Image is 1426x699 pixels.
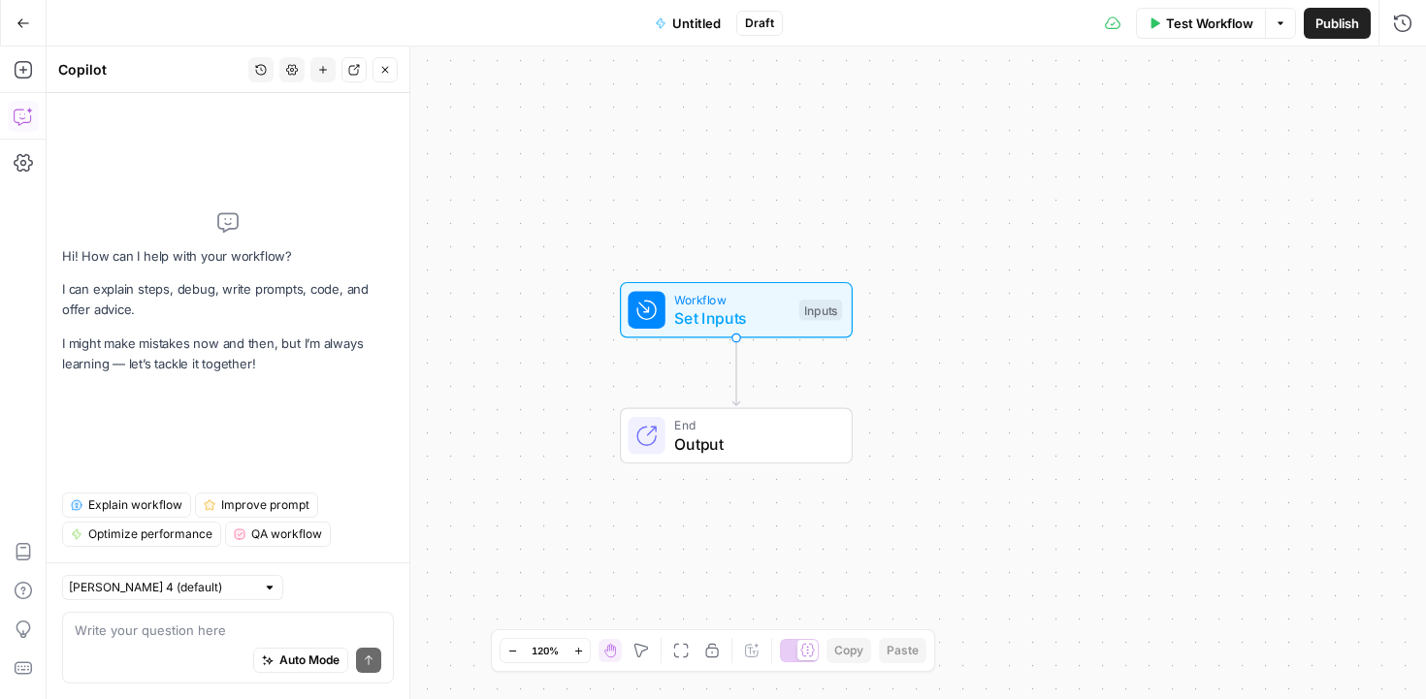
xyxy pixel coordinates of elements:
[834,642,863,659] span: Copy
[879,638,926,663] button: Paste
[62,522,221,547] button: Optimize performance
[88,525,212,543] span: Optimize performance
[556,282,917,338] div: WorkflowSet InputsInputs
[732,338,739,406] g: Edge from start to end
[253,648,348,673] button: Auto Mode
[674,290,790,308] span: Workflow
[1304,8,1371,39] button: Publish
[799,300,842,321] div: Inputs
[69,578,255,597] input: Claude Sonnet 4 (default)
[643,8,732,39] button: Untitled
[62,246,394,267] p: Hi! How can I help with your workflow?
[62,492,191,518] button: Explain workflow
[195,492,318,518] button: Improve prompt
[674,306,790,330] span: Set Inputs
[88,496,182,514] span: Explain workflow
[58,60,243,79] div: Copilot
[556,408,917,464] div: EndOutput
[62,334,394,374] p: I might make mistakes now and then, but I’m always learning — let’s tackle it together!
[251,525,322,543] span: QA workflow
[745,15,774,32] span: Draft
[826,638,871,663] button: Copy
[672,14,721,33] span: Untitled
[1315,14,1359,33] span: Publish
[279,651,340,669] span: Auto Mode
[532,643,559,658] span: 120%
[1136,8,1265,39] button: Test Workflow
[225,522,331,547] button: QA workflow
[1166,14,1253,33] span: Test Workflow
[674,416,832,434] span: End
[887,642,919,659] span: Paste
[221,496,309,514] span: Improve prompt
[674,432,832,456] span: Output
[62,279,394,320] p: I can explain steps, debug, write prompts, code, and offer advice.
